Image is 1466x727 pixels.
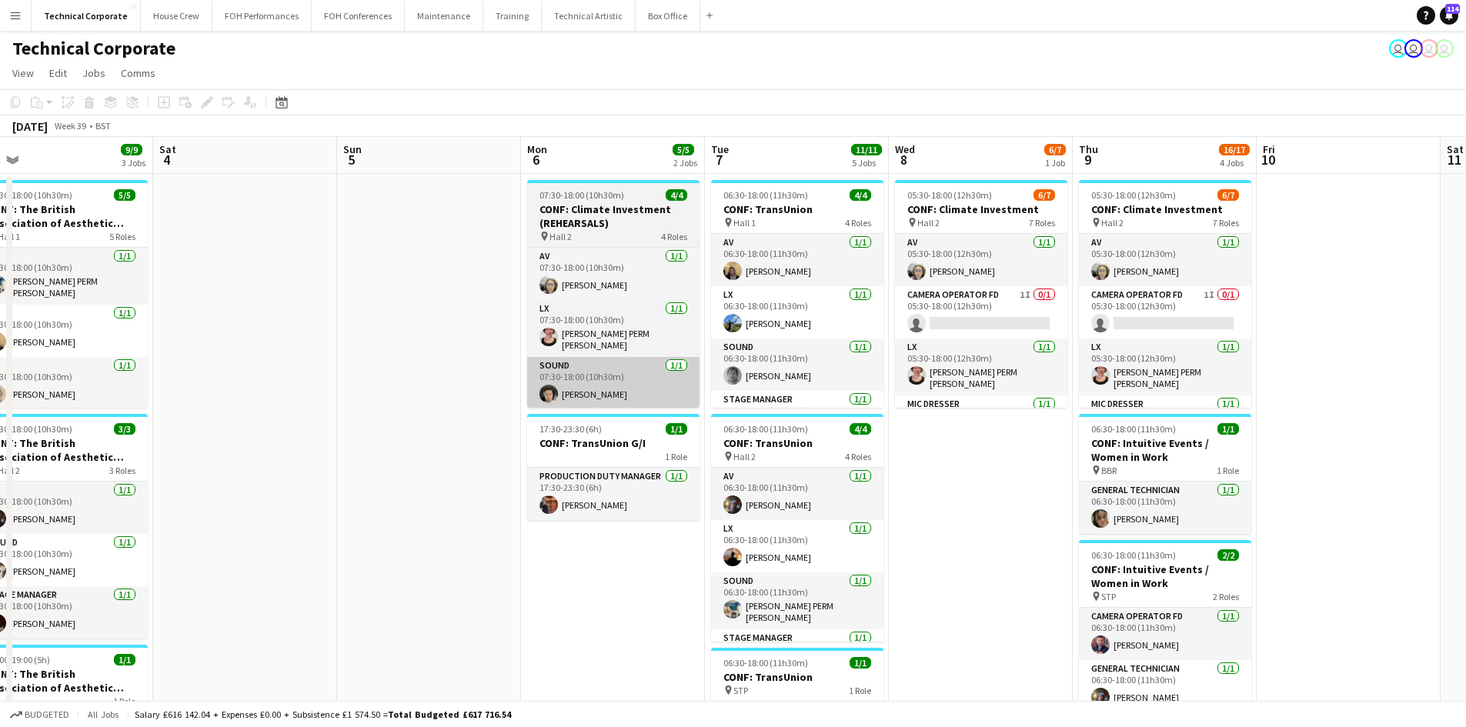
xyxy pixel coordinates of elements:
[12,118,48,134] div: [DATE]
[8,706,72,723] button: Budgeted
[51,120,89,132] span: Week 39
[1404,39,1423,58] app-user-avatar: Abby Hubbard
[95,120,111,132] div: BST
[1389,39,1408,58] app-user-avatar: Sally PERM Pochciol
[312,1,405,31] button: FOH Conferences
[405,1,483,31] button: Maintenance
[43,63,73,83] a: Edit
[6,63,40,83] a: View
[85,709,122,720] span: All jobs
[12,37,175,60] h1: Technical Corporate
[636,1,700,31] button: Box Office
[1445,4,1460,14] span: 114
[135,709,511,720] div: Salary £616 142.04 + Expenses £0.00 + Subsistence £1 574.50 =
[1440,6,1458,25] a: 114
[212,1,312,31] button: FOH Performances
[1435,39,1454,58] app-user-avatar: Liveforce Admin
[25,709,69,720] span: Budgeted
[49,66,67,80] span: Edit
[82,66,105,80] span: Jobs
[12,66,34,80] span: View
[115,63,162,83] a: Comms
[542,1,636,31] button: Technical Artistic
[121,66,155,80] span: Comms
[141,1,212,31] button: House Crew
[483,1,542,31] button: Training
[32,1,141,31] button: Technical Corporate
[388,709,511,720] span: Total Budgeted £617 716.54
[1420,39,1438,58] app-user-avatar: Liveforce Admin
[76,63,112,83] a: Jobs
